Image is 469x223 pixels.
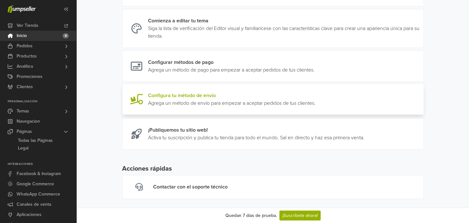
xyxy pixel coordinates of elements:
span: Pedidos [17,41,33,51]
p: Personalización [8,100,76,104]
span: Todas las Páginas [18,137,53,144]
div: Quedan 7 días de prueba. [225,212,277,219]
span: Ver Tienda [17,20,38,31]
span: Google Commerce [17,179,54,189]
span: Páginas [17,127,32,137]
span: Productos [17,51,37,61]
span: Clientes [17,82,33,92]
a: ¡Suscríbete ahora! [279,211,321,220]
span: 6 [63,33,69,38]
span: Analítica [17,61,33,72]
span: Canales de venta [17,199,51,210]
span: Facebook & Instagram [17,169,61,179]
a: Contactar con el soporte técnico [122,175,424,199]
span: Aplicaciones [17,210,42,220]
h5: Acciones rápidas [122,165,424,173]
span: Promociones [17,72,43,82]
span: Temas [17,106,29,116]
span: Inicio [17,31,27,41]
span: Navegacion [17,116,40,127]
p: Integraciones [8,162,76,166]
span: WhatsApp Commerce [17,189,60,199]
span: Legal [18,144,28,152]
div: Contactar con el soporte técnico [153,183,228,191]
